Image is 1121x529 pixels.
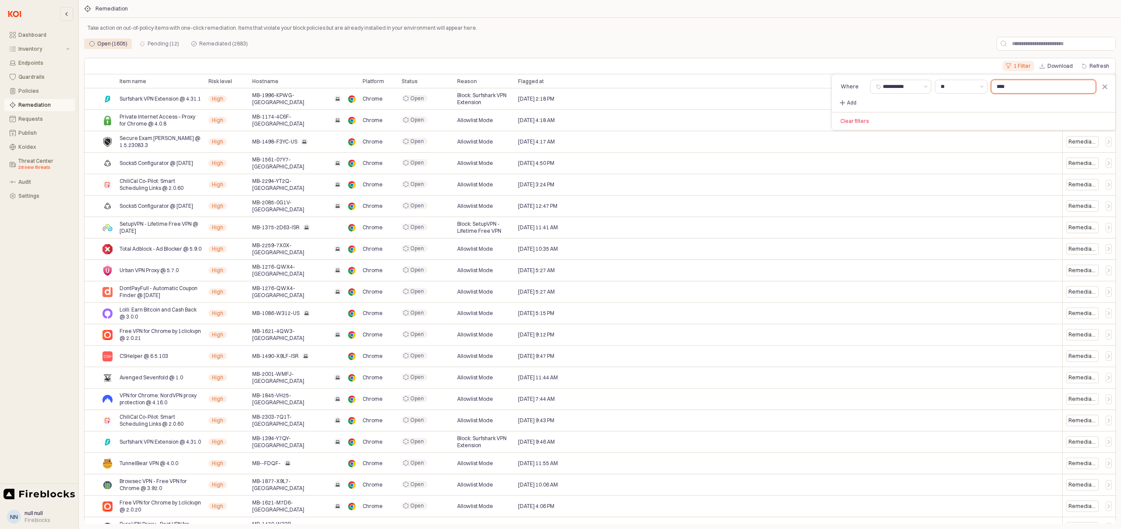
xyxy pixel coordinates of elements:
span: High [212,203,223,210]
span: Private Internet Access – Proxy for Chrome @ 4.0.8 [120,113,201,127]
div: Inventory [18,46,64,52]
span: MB-2001-WMFJ-[GEOGRAPHIC_DATA] [252,371,331,385]
span: Chrome [363,481,383,488]
span: Surfshark VPN Extension @ 4.31.1 [120,95,201,102]
button: 1 Filter [1002,61,1034,71]
div: Remediate [1068,396,1096,403]
span: Chrome [363,460,383,467]
span: Open [410,138,424,145]
span: Free VPN for Chrome by 1clickvpn @ 2.0.20 [120,499,201,513]
div: Remediate [1066,286,1099,298]
span: MB-1276-QWX4-[GEOGRAPHIC_DATA] [252,285,331,299]
span: TunnelBear VPN @ 4.0.0 [120,460,178,467]
span: Allowlist Mode [457,374,493,381]
div: Remediate [1068,503,1096,510]
span: MB-1996-KPWG-[GEOGRAPHIC_DATA] [252,92,331,106]
span: [DATE] 4:50 PM [518,160,554,167]
span: Allowlist Mode [457,331,493,338]
span: High [212,374,223,381]
span: Allowlist Mode [457,353,493,360]
span: Free VPN for Chrome by 1clickvpn @ 2.0.21 [120,328,201,342]
span: [DATE] 9:46 AM [518,438,555,445]
button: Audit [4,176,75,188]
span: Allowlist Mode [457,481,493,488]
span: Open [410,374,424,381]
span: Chrome [363,331,383,338]
button: Requests [4,113,75,125]
span: [DATE] 12:47 PM [518,203,557,210]
button: Remediation [4,99,75,111]
span: MB-1276-QWX4-[GEOGRAPHIC_DATA] [252,263,331,277]
span: MB-2294-YT2Q-[GEOGRAPHIC_DATA] [252,178,331,192]
div: Remediate [1068,438,1096,445]
span: Chrome [363,503,383,510]
span: Allowlist Mode [457,460,493,467]
span: Hostname [252,78,278,85]
div: Remediate [1066,265,1099,276]
span: [DATE] 9:12 PM [518,331,554,338]
span: Chrome [363,438,383,445]
span: High [212,503,223,510]
span: [DATE] 5:15 PM [518,310,554,317]
div: Remediate [1066,243,1099,255]
div: Remediate [1068,181,1096,188]
div: Pending (12) [134,39,184,49]
span: [DATE] 3:24 PM [518,181,554,188]
span: High [212,438,223,445]
span: MB-1561-07Y7-[GEOGRAPHIC_DATA] [252,156,331,170]
span: MB-2303-7Q1T-[GEOGRAPHIC_DATA] [252,413,331,427]
span: Chrome [363,203,383,210]
span: [DATE] 5:27 AM [518,288,555,295]
span: Status [402,78,418,85]
span: Allowlist Mode [457,396,493,403]
span: Secure Exam [PERSON_NAME] @ 1.5.23083.3 [120,135,201,149]
div: Remediate [1066,222,1099,233]
div: Remediation [95,6,128,12]
div: Guardrails [18,74,70,80]
span: Chrome [363,160,383,167]
button: Refresh [1078,61,1113,71]
span: Open [410,481,424,488]
span: Open [410,395,424,402]
span: Where [837,83,859,90]
span: [DATE] 9:47 PM [518,353,554,360]
span: High [212,245,223,252]
button: Remove filter [1100,80,1110,94]
span: Platform [363,78,384,85]
span: Allowlist Mode [457,310,493,317]
span: Surfshark VPN Extension @ 4.31.0 [120,438,201,445]
span: [DATE] 9:43 PM [518,417,554,424]
span: Open [410,266,424,273]
div: nn [10,512,18,521]
div: Fireblocks [25,517,50,524]
div: Remediate [1068,460,1096,467]
div: Remediated (2883) [186,39,253,49]
input: Select a column [883,82,919,91]
span: Open [410,417,424,424]
div: Remediate [1068,160,1096,167]
span: High [212,353,223,360]
span: Block: Surfshark VPN Extension [457,92,511,106]
span: Open [410,245,424,252]
span: Open [410,438,424,445]
span: MB-1877-X9L7-[GEOGRAPHIC_DATA] [252,478,331,492]
div: Remediate [1068,138,1096,145]
button: Policies [4,85,75,97]
span: Open [410,502,424,509]
span: Urban VPN Proxy @ 5.7.0 [120,267,179,274]
span: Open [410,309,424,316]
span: High [212,138,223,145]
span: null null [25,510,43,516]
input: Select a comparison operator [941,82,975,91]
span: Chrome [363,396,383,403]
div: 26 new threats [18,164,70,171]
span: MB-1490-X9LF-ISR [252,353,299,360]
div: Audit [18,179,70,185]
span: CSHelper @ 6.5.103 [120,353,168,360]
div: Remediate [1068,288,1096,295]
span: Total Adblock - Ad Blocker @ 5.9.0 [120,245,201,252]
div: Remediate [1068,481,1096,488]
span: Chrome [363,224,383,231]
span: Chrome [363,288,383,295]
span: Chrome [363,181,383,188]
